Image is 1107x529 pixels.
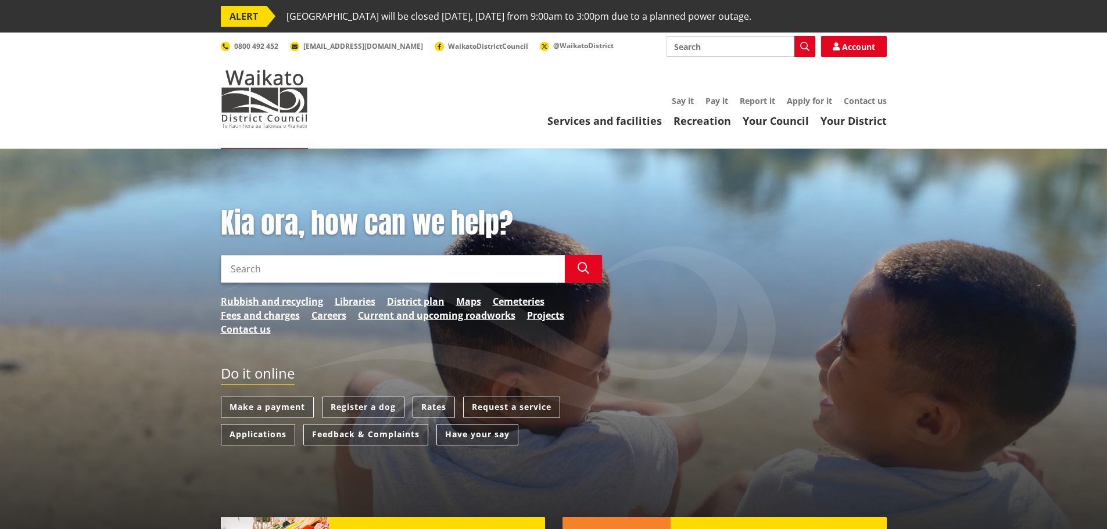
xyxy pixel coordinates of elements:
a: Cemeteries [493,294,544,308]
a: WaikatoDistrictCouncil [435,41,528,51]
a: @WaikatoDistrict [540,41,614,51]
a: Make a payment [221,397,314,418]
a: Register a dog [322,397,404,418]
input: Search input [221,255,565,283]
a: Libraries [335,294,375,308]
a: Current and upcoming roadworks [358,308,515,322]
a: Have your say [436,424,518,445]
a: Rates [413,397,455,418]
span: [EMAIL_ADDRESS][DOMAIN_NAME] [303,41,423,51]
span: ALERT [221,6,267,27]
a: Feedback & Complaints [303,424,428,445]
a: Services and facilities [547,114,662,128]
span: 0800 492 452 [234,41,278,51]
span: WaikatoDistrictCouncil [448,41,528,51]
h2: Do it online [221,365,295,386]
a: Account [821,36,887,57]
h1: Kia ora, how can we help? [221,207,602,240]
a: Contact us [221,322,271,336]
a: Pay it [705,95,728,106]
a: [EMAIL_ADDRESS][DOMAIN_NAME] [290,41,423,51]
a: Your Council [743,114,809,128]
a: Fees and charges [221,308,300,322]
a: Your District [821,114,887,128]
a: Careers [311,308,346,322]
a: Say it [672,95,694,106]
span: @WaikatoDistrict [553,41,614,51]
a: Contact us [844,95,887,106]
img: Waikato District Council - Te Kaunihera aa Takiwaa o Waikato [221,70,308,128]
a: Recreation [673,114,731,128]
a: Rubbish and recycling [221,294,323,308]
input: Search input [667,36,815,57]
a: Report it [740,95,775,106]
span: [GEOGRAPHIC_DATA] will be closed [DATE], [DATE] from 9:00am to 3:00pm due to a planned power outage. [286,6,751,27]
a: Projects [527,308,564,322]
a: Maps [456,294,481,308]
a: Request a service [463,397,560,418]
a: Apply for it [787,95,832,106]
a: Applications [221,424,295,445]
a: District plan [387,294,445,308]
a: 0800 492 452 [221,41,278,51]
